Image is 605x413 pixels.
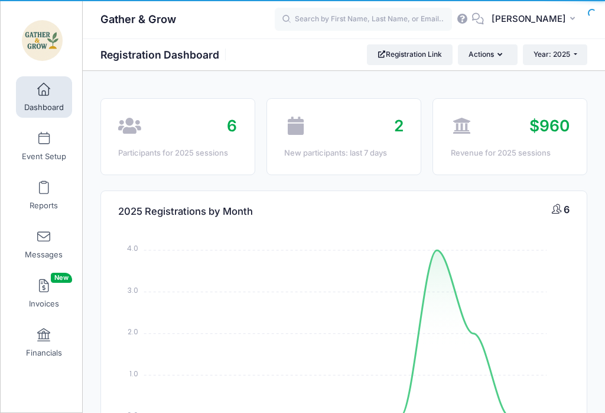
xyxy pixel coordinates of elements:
[30,201,58,211] span: Reports
[100,6,176,33] h1: Gather & Grow
[16,76,72,118] a: Dashboard
[16,125,72,167] a: Event Setup
[127,243,138,253] tspan: 4.0
[16,273,72,314] a: InvoicesNew
[367,44,453,64] a: Registration Link
[128,285,138,295] tspan: 3.0
[22,151,66,162] span: Event Setup
[394,116,404,135] span: 2
[451,147,570,159] div: Revenue for 2025 sessions
[26,348,62,358] span: Financials
[227,116,237,135] span: 6
[25,250,63,260] span: Messages
[29,299,59,309] span: Invoices
[16,175,72,216] a: Reports
[16,322,72,363] a: Financials
[118,195,253,228] h4: 2025 Registrations by Month
[16,224,72,265] a: Messages
[564,204,570,215] span: 6
[128,327,138,337] tspan: 2.0
[458,44,517,64] button: Actions
[129,368,138,378] tspan: 1.0
[523,44,587,64] button: Year: 2025
[1,12,83,69] a: Gather & Grow
[24,102,64,112] span: Dashboard
[534,50,570,59] span: Year: 2025
[51,273,72,283] span: New
[118,147,237,159] div: Participants for 2025 sessions
[492,12,566,25] span: [PERSON_NAME]
[529,116,570,135] span: $960
[484,6,587,33] button: [PERSON_NAME]
[275,8,452,31] input: Search by First Name, Last Name, or Email...
[100,49,229,61] h1: Registration Dashboard
[20,18,64,63] img: Gather & Grow
[284,147,403,159] div: New participants: last 7 days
